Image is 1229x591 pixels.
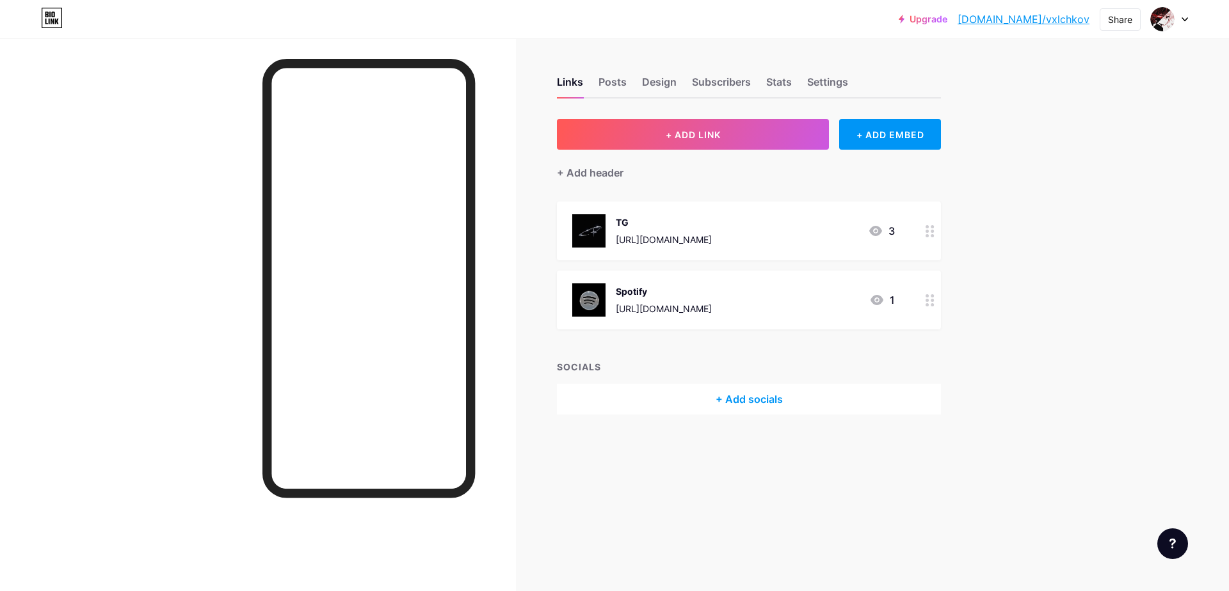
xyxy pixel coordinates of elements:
[557,384,941,414] div: + Add socials
[766,74,792,97] div: Stats
[557,74,583,97] div: Links
[807,74,848,97] div: Settings
[572,214,606,248] img: TG
[958,12,1089,27] a: [DOMAIN_NAME]/vxlchkov
[557,360,941,374] div: SOCIALS
[616,285,712,298] div: Spotify
[899,14,947,24] a: Upgrade
[557,119,829,150] button: + ADD LINK
[572,283,606,317] img: Spotify
[616,302,712,315] div: [URL][DOMAIN_NAME]
[666,129,721,140] span: + ADD LINK
[616,216,712,229] div: TG
[839,119,941,150] div: + ADD EMBED
[598,74,627,97] div: Posts
[1150,7,1175,31] img: vxlchkov
[868,223,895,239] div: 3
[616,233,712,246] div: [URL][DOMAIN_NAME]
[869,292,895,308] div: 1
[692,74,751,97] div: Subscribers
[1108,13,1132,26] div: Share
[642,74,677,97] div: Design
[557,165,623,180] div: + Add header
